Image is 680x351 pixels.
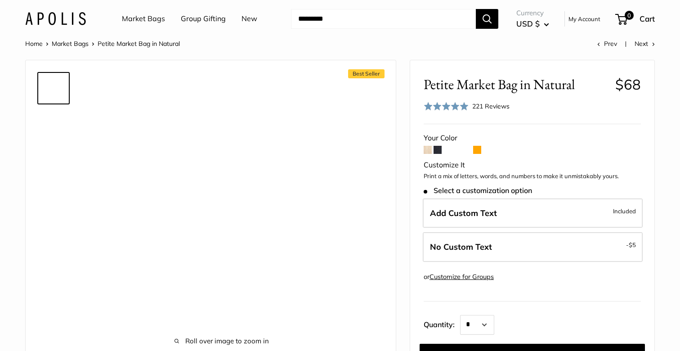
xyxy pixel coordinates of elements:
[516,19,540,28] span: USD $
[242,12,257,26] a: New
[37,252,70,284] a: Petite Market Bag in Natural
[122,12,165,26] a: Market Bags
[429,273,494,281] a: Customize for Groups
[424,312,460,335] label: Quantity:
[291,9,476,29] input: Search...
[25,12,86,25] img: Apolis
[597,40,617,48] a: Prev
[626,239,636,250] span: -
[423,198,643,228] label: Add Custom Text
[615,76,641,93] span: $68
[424,158,641,172] div: Customize It
[52,40,89,48] a: Market Bags
[616,12,655,26] a: 0 Cart
[430,208,497,218] span: Add Custom Text
[98,335,346,347] span: Roll over image to zoom in
[181,12,226,26] a: Group Gifting
[625,11,634,20] span: 0
[37,144,70,176] a: description_The Original Market bag in its 4 native styles
[613,206,636,216] span: Included
[629,241,636,248] span: $5
[430,242,492,252] span: No Custom Text
[37,108,70,140] a: description_Effortless style that elevates every moment
[424,186,532,195] span: Select a customization option
[424,172,641,181] p: Print a mix of letters, words, and numbers to make it unmistakably yours.
[37,72,70,104] a: Petite Market Bag in Natural
[37,180,70,212] a: Petite Market Bag in Natural
[424,271,494,283] div: or
[424,76,608,93] span: Petite Market Bag in Natural
[98,40,180,48] span: Petite Market Bag in Natural
[476,9,498,29] button: Search
[423,232,643,262] label: Leave Blank
[635,40,655,48] a: Next
[472,102,510,110] span: 221 Reviews
[516,7,549,19] span: Currency
[424,131,641,145] div: Your Color
[640,14,655,23] span: Cart
[568,13,600,24] a: My Account
[25,38,180,49] nav: Breadcrumb
[516,17,549,31] button: USD $
[37,216,70,248] a: description_Spacious inner area with room for everything.
[348,69,385,78] span: Best Seller
[25,40,43,48] a: Home
[37,288,70,330] a: Petite Market Bag in Natural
